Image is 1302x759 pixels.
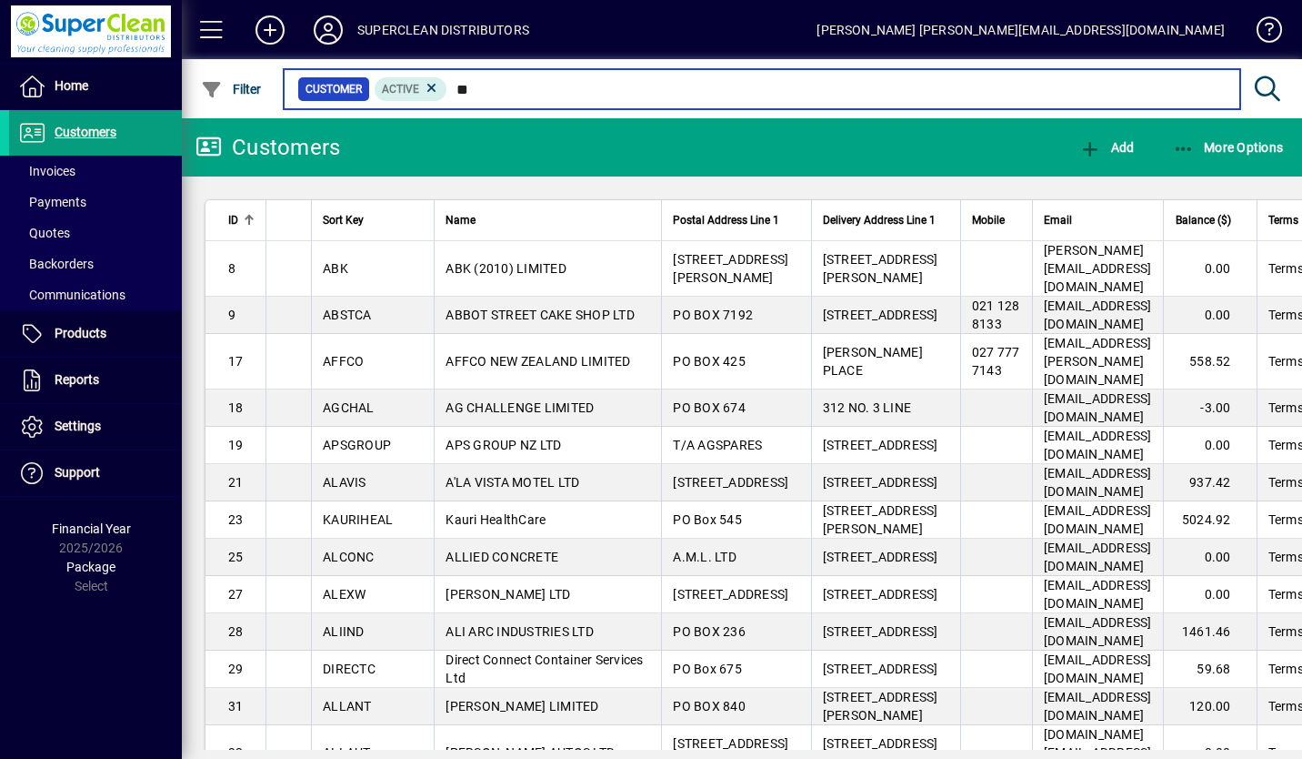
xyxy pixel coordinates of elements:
span: Products [55,326,106,340]
span: 9 [228,308,235,322]
a: Quotes [9,218,182,248]
span: 18 [228,400,244,415]
span: APS GROUP NZ LTD [446,438,561,452]
div: SUPERCLEAN DISTRIBUTORS [357,15,529,45]
span: [STREET_ADDRESS] [823,438,938,452]
td: -3.00 [1163,390,1257,427]
a: Payments [9,187,182,218]
a: Support [9,450,182,496]
div: Name [446,210,650,230]
td: 5024.92 [1163,501,1257,539]
span: [STREET_ADDRESS][PERSON_NAME] [673,252,788,285]
span: Package [66,560,115,574]
span: KAURIHEAL [323,512,393,527]
span: 25 [228,550,244,564]
span: [EMAIL_ADDRESS][DOMAIN_NAME] [1044,578,1152,611]
span: [PERSON_NAME] PLACE [823,345,923,378]
span: PO BOX 840 [673,699,746,713]
span: T/A AGSPARES [673,438,762,452]
div: Mobile [972,210,1021,230]
span: [STREET_ADDRESS][PERSON_NAME] [823,690,938,723]
a: Home [9,64,182,109]
span: [STREET_ADDRESS] [823,587,938,602]
span: Postal Address Line 1 [673,210,779,230]
span: PO BOX 674 [673,400,746,415]
span: ABK (2010) LIMITED [446,261,566,276]
td: 937.42 [1163,464,1257,501]
span: [STREET_ADDRESS][PERSON_NAME] [823,503,938,536]
span: [STREET_ADDRESS][PERSON_NAME] [823,252,938,285]
span: ABBOT STREET CAKE SHOP LTD [446,308,635,322]
button: Profile [299,14,357,46]
td: 0.00 [1163,297,1257,334]
span: Communications [18,288,125,302]
span: ALLIED CONCRETE [446,550,558,564]
div: [PERSON_NAME] [PERSON_NAME][EMAIL_ADDRESS][DOMAIN_NAME] [816,15,1225,45]
span: Email [1044,210,1072,230]
span: Filter [201,82,262,96]
span: ALAVIS [323,475,366,490]
span: APSGROUP [323,438,391,452]
span: 17 [228,354,244,369]
span: [EMAIL_ADDRESS][DOMAIN_NAME] [1044,429,1152,461]
span: Support [55,465,100,480]
span: 19 [228,438,244,452]
span: [STREET_ADDRESS] [823,475,938,490]
span: 27 [228,587,244,602]
span: ALI ARC INDUSTRIES LTD [446,624,594,639]
span: Settings [55,419,101,433]
td: 1461.46 [1163,613,1257,651]
span: Delivery Address Line 1 [823,210,936,230]
span: ALIIND [323,624,365,639]
span: Terms [1268,210,1298,230]
a: Knowledge Base [1243,4,1279,63]
button: Add [241,14,299,46]
span: [EMAIL_ADDRESS][PERSON_NAME][DOMAIN_NAME] [1044,336,1152,387]
span: PO Box 675 [673,662,742,676]
a: Backorders [9,248,182,279]
span: [EMAIL_ADDRESS][DOMAIN_NAME] [1044,503,1152,536]
span: 23 [228,512,244,527]
span: Customer [305,80,362,98]
a: Invoices [9,156,182,187]
span: Financial Year [52,521,131,536]
span: [PERSON_NAME] LIMITED [446,699,598,713]
button: Filter [196,73,266,106]
span: Customers [55,125,116,139]
td: 59.68 [1163,651,1257,688]
span: AGCHAL [323,400,375,415]
span: [EMAIL_ADDRESS][DOMAIN_NAME] [1044,466,1152,499]
span: 312 NO. 3 LINE [823,400,912,415]
span: 21 [228,475,244,490]
span: [PERSON_NAME][EMAIL_ADDRESS][DOMAIN_NAME] [1044,243,1152,294]
span: PO BOX 236 [673,624,746,639]
span: ALCONC [323,550,375,564]
span: A'LA VISTA MOTEL LTD [446,475,579,490]
span: [STREET_ADDRESS] [823,624,938,639]
span: Balance ($) [1176,210,1231,230]
td: 0.00 [1163,576,1257,613]
td: 558.52 [1163,334,1257,390]
span: [EMAIL_ADDRESS][DOMAIN_NAME] [1044,653,1152,685]
span: 021 128 8133 [972,299,1020,331]
span: A.M.L. LTD [673,550,736,564]
a: Products [9,311,182,357]
span: ABSTCA [323,308,372,322]
td: 0.00 [1163,539,1257,576]
span: AG CHALLENGE LIMITED [446,400,594,415]
div: Balance ($) [1175,210,1247,230]
td: 0.00 [1163,427,1257,464]
span: ID [228,210,238,230]
span: Reports [55,372,99,387]
span: 28 [228,624,244,639]
span: Active [382,83,419,96]
span: [STREET_ADDRESS] [823,550,938,564]
span: Add [1079,140,1134,155]
a: Communications [9,279,182,310]
span: Name [446,210,476,230]
span: ALLANT [323,699,372,713]
span: ABK [323,261,348,276]
span: More Options [1173,140,1284,155]
div: Email [1044,210,1152,230]
span: PO Box 545 [673,512,742,527]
